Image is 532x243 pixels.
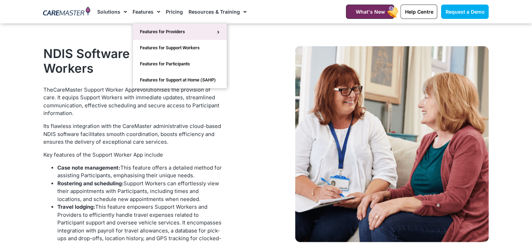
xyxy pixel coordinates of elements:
[295,46,489,242] img: A good conversation between a Support Worker and a Participant happens because of NDIS Support Wo...
[133,24,227,40] a: Features for Providers
[43,86,53,93] span: The
[57,180,123,187] b: Rostering and scheduling:
[133,56,227,72] a: Features for Participants
[405,9,433,15] span: Help Centre
[355,9,385,15] span: What's New
[43,7,90,17] img: CareMaster Logo
[57,203,95,210] b: Travel lodging:
[441,5,489,19] a: Request a Demo
[57,180,219,202] span: Support Workers can effortlessly view their appointments with Participants, including times and l...
[43,46,223,76] h2: NDIS Software for Support Workers
[445,9,484,15] span: Request a Demo
[133,72,227,88] a: Features for Support at Home (SAHP)
[346,5,394,19] a: What's New
[57,164,120,171] b: Case note management:
[133,23,227,88] ul: Features
[43,123,221,145] span: Its flawless integration with the CareMaster administrative cloud-based NDIS software facilitates...
[400,5,437,19] a: Help Centre
[133,40,227,56] a: Features for Support Workers
[43,151,163,158] span: Key features of the Support Worker App include
[57,164,222,179] span: This feature offers a detailed method for assisting Participants, emphasising their unique needs.
[53,86,135,93] a: CareMaster Support Worker App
